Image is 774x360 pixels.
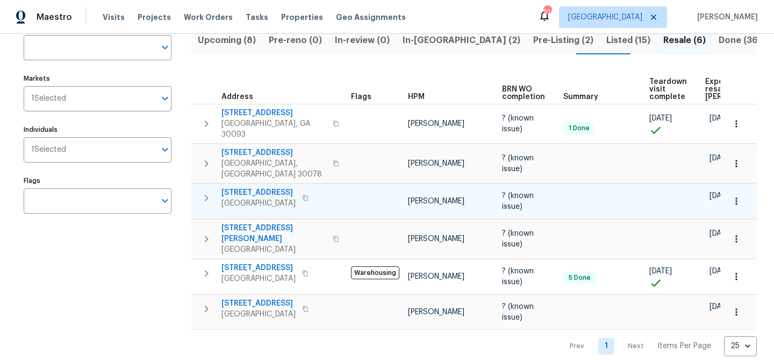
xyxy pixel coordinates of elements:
[709,230,732,237] span: [DATE]
[502,154,534,173] span: ? (known issue)
[533,33,593,48] span: Pre-Listing (2)
[408,235,464,243] span: [PERSON_NAME]
[502,86,545,101] span: BRN WO completion
[221,273,296,284] span: [GEOGRAPHIC_DATA]
[24,126,171,133] label: Individuals
[502,192,534,210] span: ? (known issue)
[157,142,173,157] button: Open
[560,336,757,356] nav: Pagination Navigation
[502,303,534,321] span: ? (known issue)
[198,33,256,48] span: Upcoming (8)
[184,12,233,23] span: Work Orders
[719,33,766,48] span: Done (367)
[724,332,757,360] div: 25
[709,192,732,200] span: [DATE]
[663,33,706,48] span: Resale (6)
[543,6,551,17] div: 51
[157,193,173,208] button: Open
[564,273,595,283] span: 5 Done
[649,267,672,275] span: [DATE]
[693,12,758,23] span: [PERSON_NAME]
[103,12,125,23] span: Visits
[336,12,406,23] span: Geo Assignments
[221,147,326,158] span: [STREET_ADDRESS]
[709,303,732,310] span: [DATE]
[269,33,322,48] span: Pre-reno (0)
[281,12,323,23] span: Properties
[157,40,173,55] button: Open
[221,118,326,140] span: [GEOGRAPHIC_DATA], GA 30093
[709,267,732,275] span: [DATE]
[221,309,296,320] span: [GEOGRAPHIC_DATA]
[37,12,72,23] span: Maestro
[408,308,464,316] span: [PERSON_NAME]
[649,115,672,122] span: [DATE]
[502,115,534,133] span: ? (known issue)
[657,341,711,351] p: Items Per Page
[221,158,326,180] span: [GEOGRAPHIC_DATA], [GEOGRAPHIC_DATA] 30078
[221,187,296,198] span: [STREET_ADDRESS]
[408,273,464,280] span: [PERSON_NAME]
[408,93,425,101] span: HPM
[335,33,390,48] span: In-review (0)
[709,154,732,162] span: [DATE]
[31,145,66,154] span: 1 Selected
[502,230,534,248] span: ? (known issue)
[221,223,326,244] span: [STREET_ADDRESS][PERSON_NAME]
[24,75,171,82] label: Markets
[351,93,371,101] span: Flags
[598,338,614,355] a: Goto page 1
[157,91,173,106] button: Open
[246,13,268,21] span: Tasks
[564,124,594,133] span: 1 Done
[221,244,326,255] span: [GEOGRAPHIC_DATA]
[502,267,534,286] span: ? (known issue)
[568,12,642,23] span: [GEOGRAPHIC_DATA]
[563,93,598,101] span: Summary
[705,78,766,101] span: Expected resale [PERSON_NAME]
[709,115,732,122] span: [DATE]
[221,263,296,273] span: [STREET_ADDRESS]
[221,298,296,309] span: [STREET_ADDRESS]
[221,108,326,118] span: [STREET_ADDRESS]
[408,160,464,167] span: [PERSON_NAME]
[351,266,399,279] span: Warehousing
[221,198,296,209] span: [GEOGRAPHIC_DATA]
[408,120,464,128] span: [PERSON_NAME]
[31,94,66,103] span: 1 Selected
[649,78,687,101] span: Teardown visit complete
[221,93,253,101] span: Address
[138,12,171,23] span: Projects
[606,33,650,48] span: Listed (15)
[408,197,464,205] span: [PERSON_NAME]
[24,178,171,184] label: Flags
[403,33,520,48] span: In-[GEOGRAPHIC_DATA] (2)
